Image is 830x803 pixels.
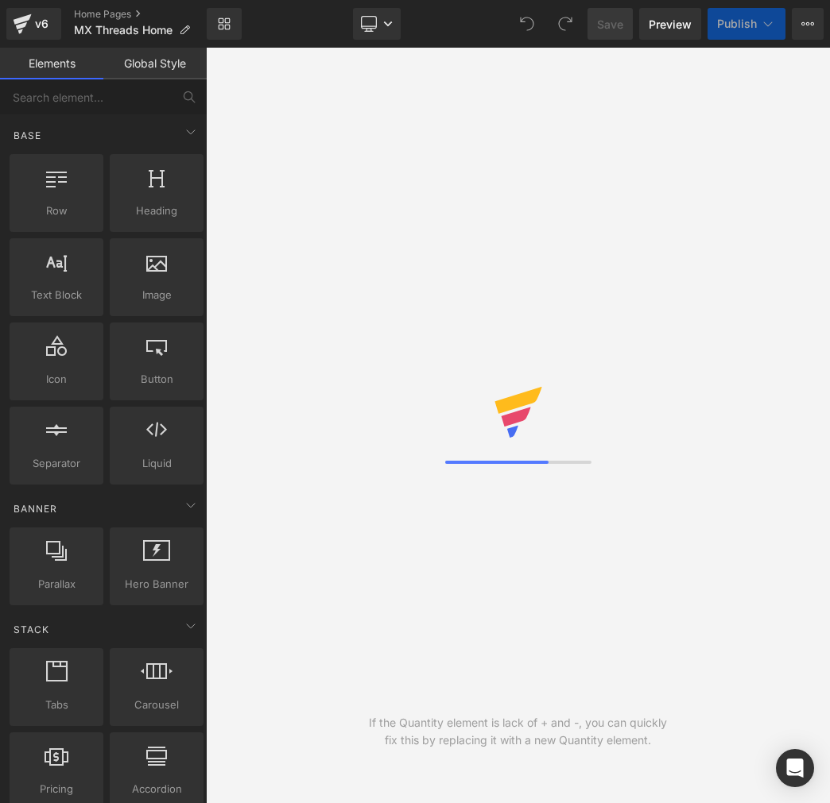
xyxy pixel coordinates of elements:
[6,8,61,40] a: v6
[362,714,674,749] div: If the Quantity element is lack of + and -, you can quickly fix this by replacing it with a new Q...
[74,8,207,21] a: Home Pages
[114,781,199,797] span: Accordion
[708,8,785,40] button: Publish
[74,24,173,37] span: MX Threads Home
[14,287,99,303] span: Text Block
[549,8,581,40] button: Redo
[14,203,99,219] span: Row
[114,455,199,472] span: Liquid
[114,371,199,388] span: Button
[14,576,99,593] span: Parallax
[776,749,814,787] div: Open Intercom Messenger
[14,455,99,472] span: Separator
[792,8,824,40] button: More
[207,8,242,40] a: New Library
[14,697,99,713] span: Tabs
[14,781,99,797] span: Pricing
[12,501,59,516] span: Banner
[114,287,199,303] span: Image
[14,371,99,388] span: Icon
[597,16,623,33] span: Save
[114,576,199,593] span: Hero Banner
[649,16,692,33] span: Preview
[103,48,207,79] a: Global Style
[639,8,701,40] a: Preview
[32,14,52,34] div: v6
[114,697,199,713] span: Carousel
[12,128,43,143] span: Base
[717,17,757,30] span: Publish
[511,8,543,40] button: Undo
[114,203,199,219] span: Heading
[12,622,51,637] span: Stack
